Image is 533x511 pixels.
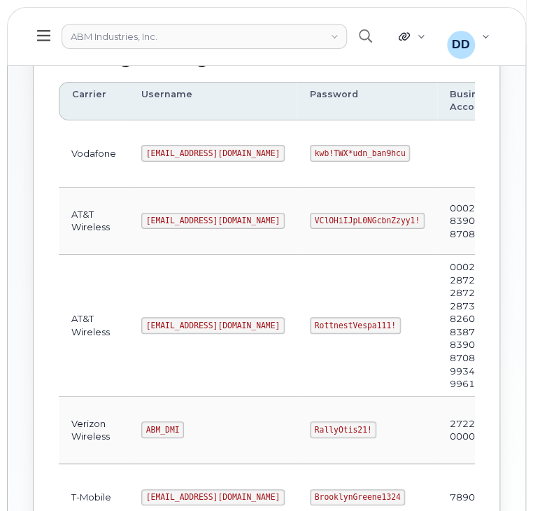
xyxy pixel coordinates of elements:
div: Quicklinks [389,22,434,50]
code: [EMAIL_ADDRESS][DOMAIN_NAME] [141,213,285,230]
code: RottnestVespa111! [310,317,401,334]
code: [EMAIL_ADDRESS][DOMAIN_NAME] [141,489,285,506]
code: RallyOtis21! [310,421,376,438]
td: AT&T Wireless [59,188,129,255]
th: Password [297,82,437,120]
th: Carrier [59,82,129,120]
code: kwb!TWX*udn_ban9hcu [310,145,410,162]
code: VClOHiIJpL0NGcbnZzyy1! [310,213,425,230]
code: [EMAIL_ADDRESS][DOMAIN_NAME] [141,145,285,162]
td: Verizon Wireless [59,397,129,464]
code: BrooklynGreene1324 [310,489,405,506]
div: David Davis [437,22,499,50]
td: Vodafone [59,120,129,188]
code: [EMAIL_ADDRESS][DOMAIN_NAME] [141,317,285,334]
td: AT&T Wireless [59,255,129,397]
span: DD [452,36,470,53]
th: Username [129,82,297,120]
code: ABM_DMI [141,421,184,438]
a: ABM Industries, Inc. [62,24,347,49]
